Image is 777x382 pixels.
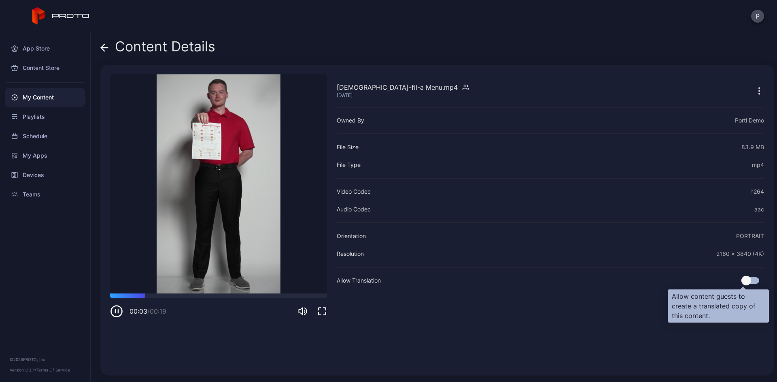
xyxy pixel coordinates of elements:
div: Resolution [337,249,364,259]
div: Allow content guests to create a translated copy of this content. [668,289,769,323]
a: App Store [5,39,85,58]
div: aac [754,205,764,214]
span: Version 1.13.1 • [10,367,36,372]
div: File Size [337,142,359,152]
a: Teams [5,185,85,204]
a: Schedule [5,127,85,146]
a: My Content [5,88,85,107]
div: Portl Demo [735,116,764,125]
div: Video Codec [337,187,371,196]
div: Allow Translation [337,276,381,285]
div: mp4 [752,160,764,170]
div: Audio Codec [337,205,371,214]
a: Devices [5,165,85,185]
div: [DATE] [337,92,458,99]
div: Owned By [337,116,364,125]
a: Playlists [5,107,85,127]
div: [DEMOGRAPHIC_DATA]-fil-a Menu.mp4 [337,82,458,92]
a: My Apps [5,146,85,165]
span: / 00:19 [147,307,166,315]
div: File Type [337,160,361,170]
div: h264 [750,187,764,196]
div: PORTRAIT [736,231,764,241]
div: Content Details [100,39,215,58]
div: 00:03 [129,306,166,316]
div: © 2025 PROTO, Inc. [10,356,81,363]
div: 2160 x 3840 (4K) [716,249,764,259]
a: Content Store [5,58,85,78]
button: P [751,10,764,23]
div: 83.9 MB [741,142,764,152]
a: Terms Of Service [36,367,70,372]
div: Orientation [337,231,366,241]
video: Sorry, your browser doesn‘t support embedded videos [110,74,327,293]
